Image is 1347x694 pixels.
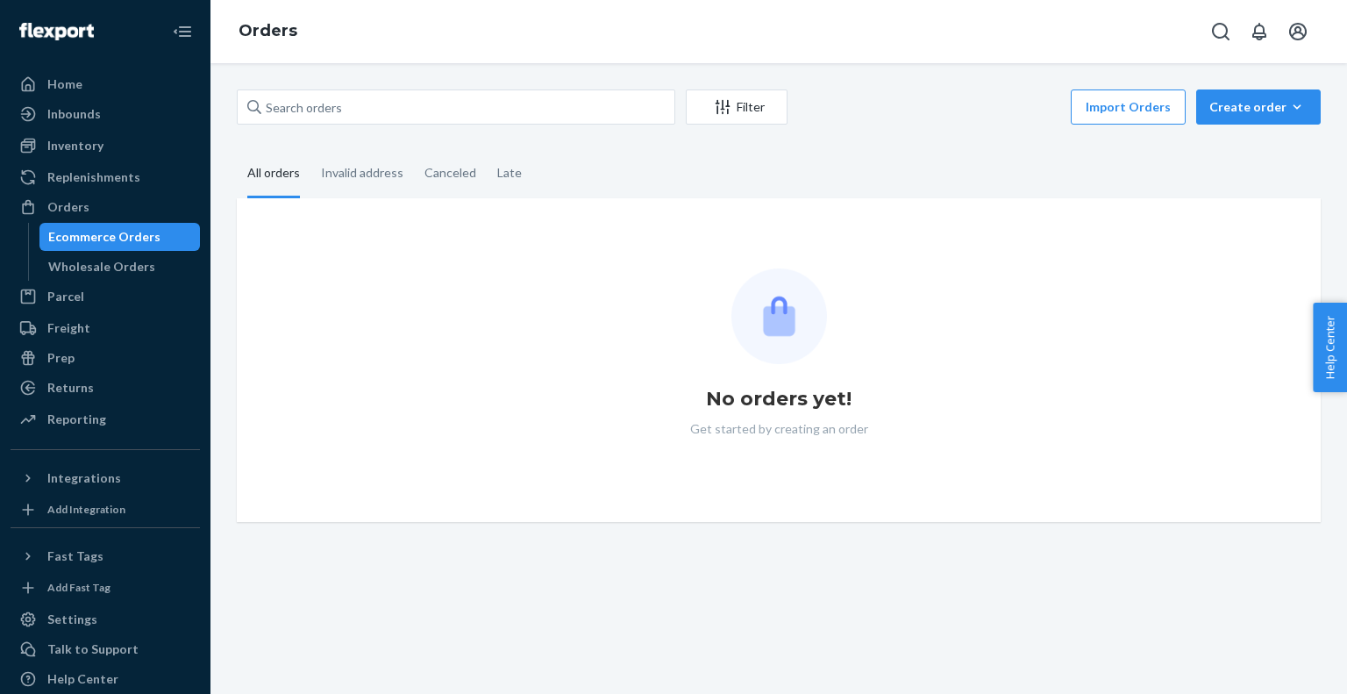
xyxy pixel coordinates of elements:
[47,670,118,688] div: Help Center
[47,411,106,428] div: Reporting
[48,228,160,246] div: Ecommerce Orders
[687,98,787,116] div: Filter
[1196,89,1321,125] button: Create order
[1071,89,1186,125] button: Import Orders
[11,70,200,98] a: Home
[1242,14,1277,49] button: Open notifications
[11,344,200,372] a: Prep
[11,132,200,160] a: Inventory
[11,542,200,570] button: Fast Tags
[1313,303,1347,392] button: Help Center
[11,464,200,492] button: Integrations
[424,150,476,196] div: Canceled
[11,577,200,598] a: Add Fast Tag
[237,89,675,125] input: Search orders
[47,75,82,93] div: Home
[1209,98,1308,116] div: Create order
[47,349,75,367] div: Prep
[731,268,827,364] img: Empty list
[690,420,868,438] p: Get started by creating an order
[706,385,852,413] h1: No orders yet!
[11,374,200,402] a: Returns
[47,547,103,565] div: Fast Tags
[11,314,200,342] a: Freight
[11,499,200,520] a: Add Integration
[11,665,200,693] a: Help Center
[11,163,200,191] a: Replenishments
[11,405,200,433] a: Reporting
[47,319,90,337] div: Freight
[47,198,89,216] div: Orders
[686,89,788,125] button: Filter
[47,640,139,658] div: Talk to Support
[1203,14,1238,49] button: Open Search Box
[39,253,201,281] a: Wholesale Orders
[47,168,140,186] div: Replenishments
[47,611,97,628] div: Settings
[39,223,201,251] a: Ecommerce Orders
[1280,14,1315,49] button: Open account menu
[47,502,125,517] div: Add Integration
[47,469,121,487] div: Integrations
[239,21,297,40] a: Orders
[11,193,200,221] a: Orders
[224,6,311,57] ol: breadcrumbs
[11,283,200,311] a: Parcel
[19,23,94,40] img: Flexport logo
[48,258,155,275] div: Wholesale Orders
[247,150,300,198] div: All orders
[11,635,200,663] a: Talk to Support
[11,605,200,633] a: Settings
[47,580,110,595] div: Add Fast Tag
[47,379,94,397] div: Returns
[321,150,403,196] div: Invalid address
[497,150,522,196] div: Late
[47,137,103,154] div: Inventory
[47,105,101,123] div: Inbounds
[47,288,84,305] div: Parcel
[165,14,200,49] button: Close Navigation
[11,100,200,128] a: Inbounds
